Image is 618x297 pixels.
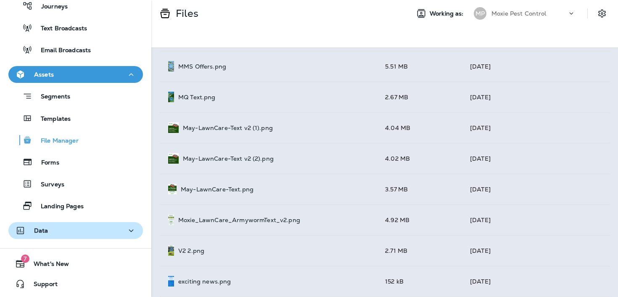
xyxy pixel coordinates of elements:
p: Surveys [32,181,64,189]
button: Assets [8,66,143,83]
p: Files [172,7,198,20]
p: May-LawnCare-Text v2 (2).png [183,155,274,162]
td: 152 kB [378,266,463,297]
p: MMS Offers.png [178,63,226,70]
td: 5.51 MB [378,51,463,82]
img: exciting%20news.png [168,276,174,286]
img: May-LawnCare-Text%20v2%20(2).png [168,153,179,164]
p: Assets [34,71,54,78]
td: 2.67 MB [378,82,463,112]
td: [DATE] [463,204,528,235]
p: Segments [32,93,70,101]
p: File Manager [32,137,79,145]
img: MMS%20Offers.png [168,61,174,72]
button: Templates [8,109,143,127]
p: Moxie Pest Control [491,10,547,17]
td: 2.71 MB [378,235,463,266]
button: Support [8,276,143,292]
p: May-LawnCare-Text.png [181,186,254,193]
span: What's New [25,260,69,270]
p: May-LawnCare-Text v2 (1).png [183,125,273,131]
p: Data [34,227,48,234]
p: V2 2.png [178,247,204,254]
span: Support [25,281,58,291]
p: Forms [33,159,59,167]
td: 4.04 MB [378,112,463,143]
p: Templates [32,115,71,123]
td: [DATE] [463,143,528,174]
button: Settings [594,6,610,21]
td: [DATE] [463,51,528,82]
img: May-LawnCare-Text.png [168,184,177,194]
p: exciting news.png [178,278,231,285]
td: [DATE] [463,266,528,297]
button: 7What's New [8,255,143,272]
span: 7 [21,255,29,263]
td: 3.57 MB [378,174,463,204]
td: 4.92 MB [378,204,463,235]
p: Moxie_LawnCare_ArmywormText_v2.png [178,217,300,223]
td: [DATE] [463,112,528,143]
td: 4.02 MB [378,143,463,174]
img: V2%202.png [168,245,174,256]
td: [DATE] [463,82,528,112]
button: Landing Pages [8,197,143,215]
p: Landing Pages [32,203,84,211]
img: May-LawnCare-Text%20v2%20(1).png [168,122,179,133]
button: Data [8,222,143,239]
img: MQ%20Text.png [168,92,174,102]
button: Email Broadcasts [8,41,143,58]
button: Surveys [8,175,143,193]
p: Journeys [33,3,68,11]
img: Moxie_LawnCare_ArmywormText_v2.png [168,215,174,225]
span: Working as: [430,10,465,17]
button: Segments [8,87,143,105]
p: Email Broadcasts [32,47,91,55]
button: Text Broadcasts [8,19,143,37]
td: [DATE] [463,235,528,266]
div: MP [474,7,486,20]
p: Text Broadcasts [32,25,87,33]
button: Forms [8,153,143,171]
td: [DATE] [463,174,528,204]
button: File Manager [8,131,143,149]
p: MQ Text.png [178,94,216,101]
